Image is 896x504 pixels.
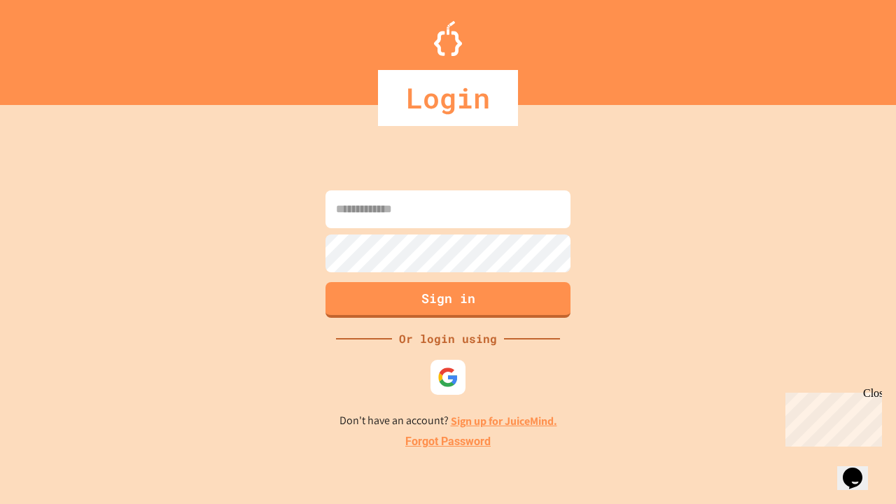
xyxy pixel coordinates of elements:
p: Don't have an account? [339,412,557,430]
button: Sign in [325,282,570,318]
iframe: chat widget [837,448,882,490]
a: Forgot Password [405,433,491,450]
img: google-icon.svg [437,367,458,388]
a: Sign up for JuiceMind. [451,414,557,428]
div: Chat with us now!Close [6,6,97,89]
img: Logo.svg [434,21,462,56]
div: Login [378,70,518,126]
div: Or login using [392,330,504,347]
iframe: chat widget [780,387,882,447]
